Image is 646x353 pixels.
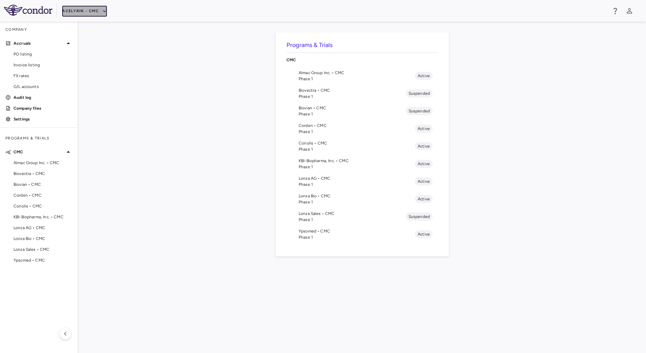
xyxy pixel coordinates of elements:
[415,196,433,202] span: Active
[406,214,433,220] span: Suspended
[299,105,406,111] span: Biovian • CMC
[14,214,72,220] span: KBI-Biopharma, Inc. • CMC
[14,181,72,187] span: Biovian • CMC
[14,149,64,155] p: CMC
[286,57,438,63] p: CMC
[299,193,415,199] span: Lonza Bio • CMC
[299,217,406,223] span: Phase 1
[14,51,72,57] span: PO listing
[14,236,72,242] span: Lonza Bio • CMC
[299,123,415,129] span: Corden • CMC
[299,129,415,135] span: Phase 1
[14,192,72,198] span: Corden • CMC
[299,228,415,234] span: Ypsomed • CMC
[286,41,438,50] h6: Programs & Trials
[299,146,415,152] span: Phase 1
[14,73,72,79] span: FX rates
[14,94,72,101] p: Audit log
[286,102,438,120] li: Biovian • CMCPhase 1Suspended
[14,225,72,231] span: Lonza AG • CMC
[415,178,433,184] span: Active
[14,84,72,90] span: G/L accounts
[299,76,415,82] span: Phase 1
[299,199,415,205] span: Phase 1
[299,181,415,187] span: Phase 1
[415,73,433,79] span: Active
[14,40,64,46] p: Accruals
[286,67,438,85] li: Almac Group Inc. • CMCPhase 1Active
[286,85,438,102] li: Biovectra • CMCPhase 1Suspended
[299,111,406,117] span: Phase 1
[62,6,107,17] button: Acelyrin - CMC
[415,126,433,132] span: Active
[14,246,72,252] span: Lonza Sales • CMC
[299,158,415,164] span: KBI-Biopharma, Inc. • CMC
[14,203,72,209] span: Coriolis • CMC
[14,105,72,111] p: Company files
[286,173,438,190] li: Lonza AG • CMCPhase 1Active
[415,143,433,149] span: Active
[286,190,438,208] li: Lonza Bio • CMCPhase 1Active
[14,257,72,263] span: Ypsomed • CMC
[286,120,438,137] li: Corden • CMCPhase 1Active
[299,175,415,181] span: Lonza AG • CMC
[14,116,72,122] p: Settings
[299,211,406,217] span: Lonza Sales • CMC
[299,93,406,100] span: Phase 1
[415,231,433,237] span: Active
[286,155,438,173] li: KBI-Biopharma, Inc. • CMCPhase 1Active
[299,70,415,76] span: Almac Group Inc. • CMC
[4,5,52,16] img: logo-full-SnFGN8VE.png
[406,108,433,114] span: Suspended
[415,161,433,167] span: Active
[14,171,72,177] span: Biovectra • CMC
[286,208,438,225] li: Lonza Sales • CMCPhase 1Suspended
[286,137,438,155] li: Coriolis • CMCPhase 1Active
[406,90,433,96] span: Suspended
[14,62,72,68] span: Invoice listing
[299,87,406,93] span: Biovectra • CMC
[299,234,415,240] span: Phase 1
[286,53,438,67] div: CMC
[299,140,415,146] span: Coriolis • CMC
[14,160,72,166] span: Almac Group Inc. • CMC
[286,225,438,243] li: Ypsomed • CMCPhase 1Active
[299,164,415,170] span: Phase 1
